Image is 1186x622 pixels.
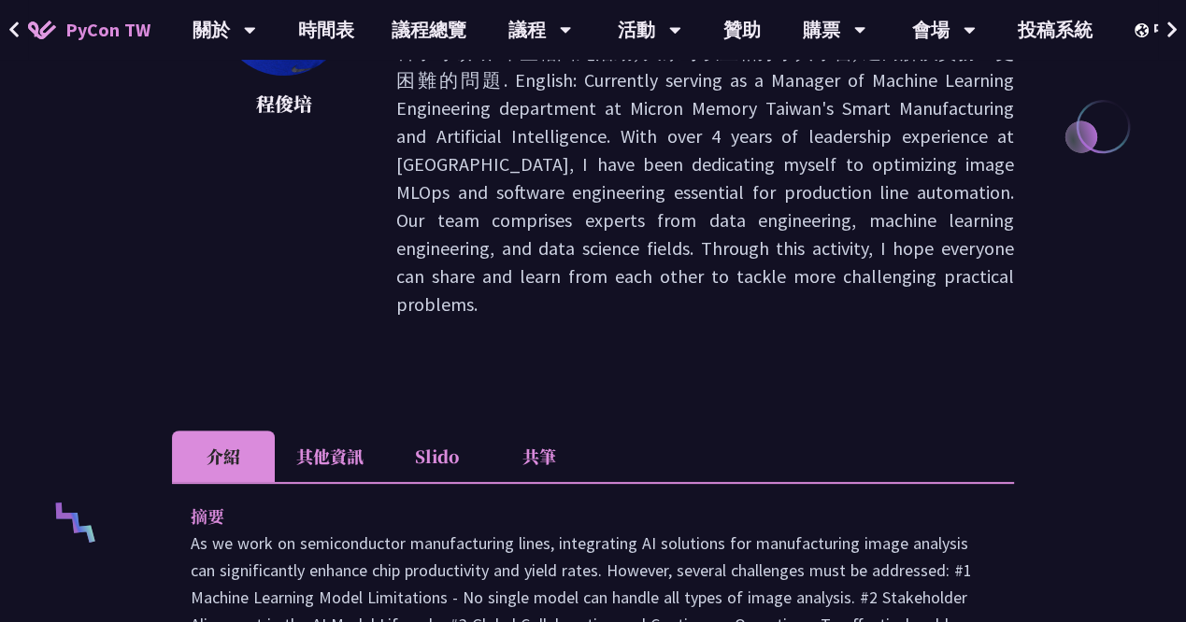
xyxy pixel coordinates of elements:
li: 介紹 [172,431,275,482]
li: 共筆 [488,431,591,482]
li: 其他資訊 [275,431,385,482]
a: PyCon TW [9,7,169,53]
li: Slido [385,431,488,482]
p: 程俊培 [219,90,350,118]
p: 摘要 [191,502,958,530]
span: PyCon TW [65,16,150,44]
img: Home icon of PyCon TW 2025 [28,21,56,39]
img: Locale Icon [1135,23,1153,37]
